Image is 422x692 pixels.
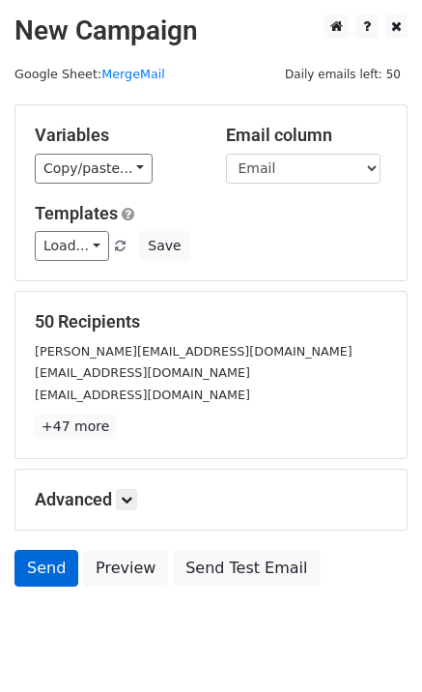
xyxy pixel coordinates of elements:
[173,550,320,587] a: Send Test Email
[14,14,408,47] h2: New Campaign
[14,67,165,81] small: Google Sheet:
[35,344,352,359] small: [PERSON_NAME][EMAIL_ADDRESS][DOMAIN_NAME]
[35,203,118,223] a: Templates
[226,125,388,146] h5: Email column
[14,550,78,587] a: Send
[139,231,189,261] button: Save
[35,311,387,332] h5: 50 Recipients
[278,64,408,85] span: Daily emails left: 50
[101,67,165,81] a: MergeMail
[83,550,168,587] a: Preview
[35,154,153,184] a: Copy/paste...
[278,67,408,81] a: Daily emails left: 50
[325,599,422,692] iframe: Chat Widget
[35,125,197,146] h5: Variables
[35,388,250,402] small: [EMAIL_ADDRESS][DOMAIN_NAME]
[35,489,387,510] h5: Advanced
[35,415,116,439] a: +47 more
[35,231,109,261] a: Load...
[35,365,250,380] small: [EMAIL_ADDRESS][DOMAIN_NAME]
